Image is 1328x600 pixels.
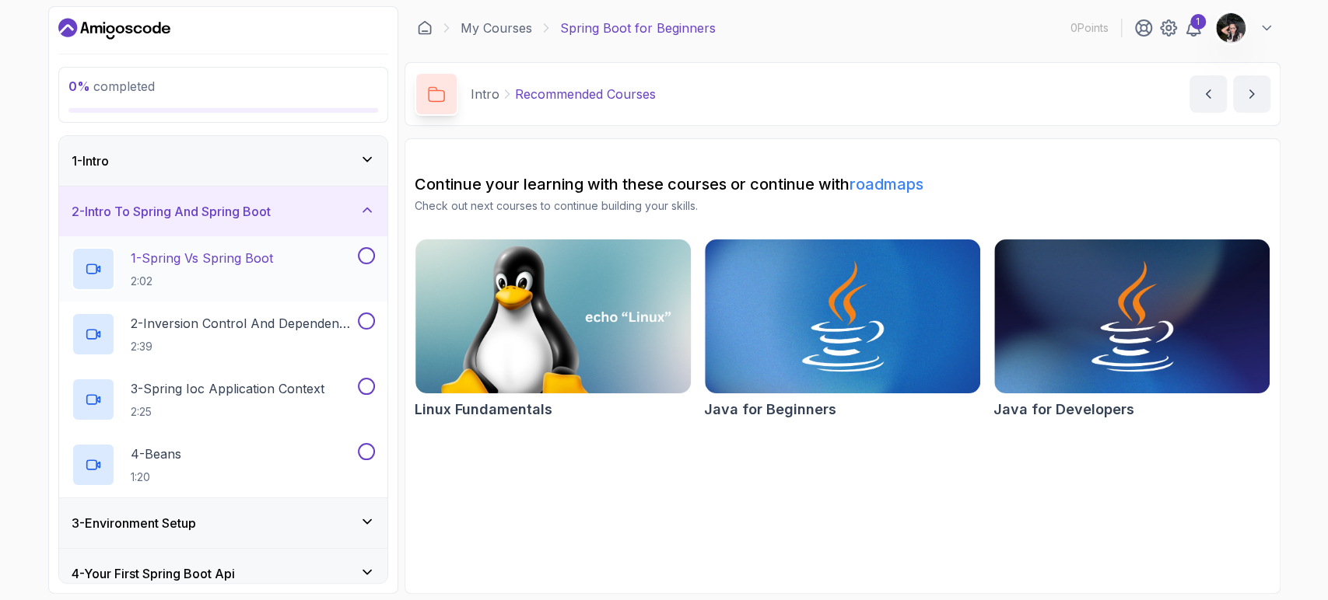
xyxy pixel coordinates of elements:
button: next content [1233,75,1270,113]
h3: 4 - Your First Spring Boot Api [72,564,235,583]
img: Java for Developers card [994,239,1270,393]
p: 1:20 [131,469,181,485]
button: 3-Spring Ioc Application Context2:25 [72,378,375,421]
h2: Java for Developers [993,399,1134,420]
button: user profile image [1215,12,1274,44]
p: 0 Points [1070,20,1109,36]
h2: Continue your learning with these courses or continue with [415,173,1270,195]
span: 0 % [68,78,90,94]
p: 2:02 [131,274,273,289]
button: previous content [1190,75,1227,113]
p: 1 - Spring Vs Spring Boot [131,249,273,267]
button: 2-Intro To Spring And Spring Boot [59,187,387,236]
button: 3-Environment Setup [59,498,387,548]
a: 1 [1184,19,1203,37]
p: 2 - Inversion Control And Dependency Injection [131,314,355,333]
p: Check out next courses to continue building your skills. [415,198,1270,214]
button: 4-Your First Spring Boot Api [59,549,387,598]
button: 1-Intro [59,136,387,186]
button: 4-Beans1:20 [72,443,375,487]
a: My Courses [461,19,532,37]
img: Java for Beginners card [705,239,980,393]
p: 3 - Spring Ioc Application Context [131,379,324,398]
h3: 3 - Environment Setup [72,514,196,532]
p: Spring Boot for Beginners [560,19,716,37]
a: Dashboard [58,16,170,41]
p: 2:39 [131,339,355,354]
a: Linux Fundamentals cardLinux Fundamentals [415,239,692,420]
p: 2:25 [131,404,324,420]
p: 4 - Beans [131,445,181,463]
h3: 2 - Intro To Spring And Spring Boot [72,202,271,221]
h2: Java for Beginners [704,399,836,420]
a: roadmaps [850,175,923,194]
div: 1 [1190,14,1206,30]
a: Dashboard [417,20,433,36]
a: Java for Developers cardJava for Developers [993,239,1270,420]
p: Recommended Courses [515,85,656,103]
p: Intro [471,85,499,103]
h2: Linux Fundamentals [415,399,552,420]
h3: 1 - Intro [72,152,109,170]
img: user profile image [1216,13,1246,43]
button: 1-Spring Vs Spring Boot2:02 [72,247,375,291]
span: completed [68,78,155,94]
a: Java for Beginners cardJava for Beginners [704,239,981,420]
img: Linux Fundamentals card [415,239,691,393]
button: 2-Inversion Control And Dependency Injection2:39 [72,312,375,356]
